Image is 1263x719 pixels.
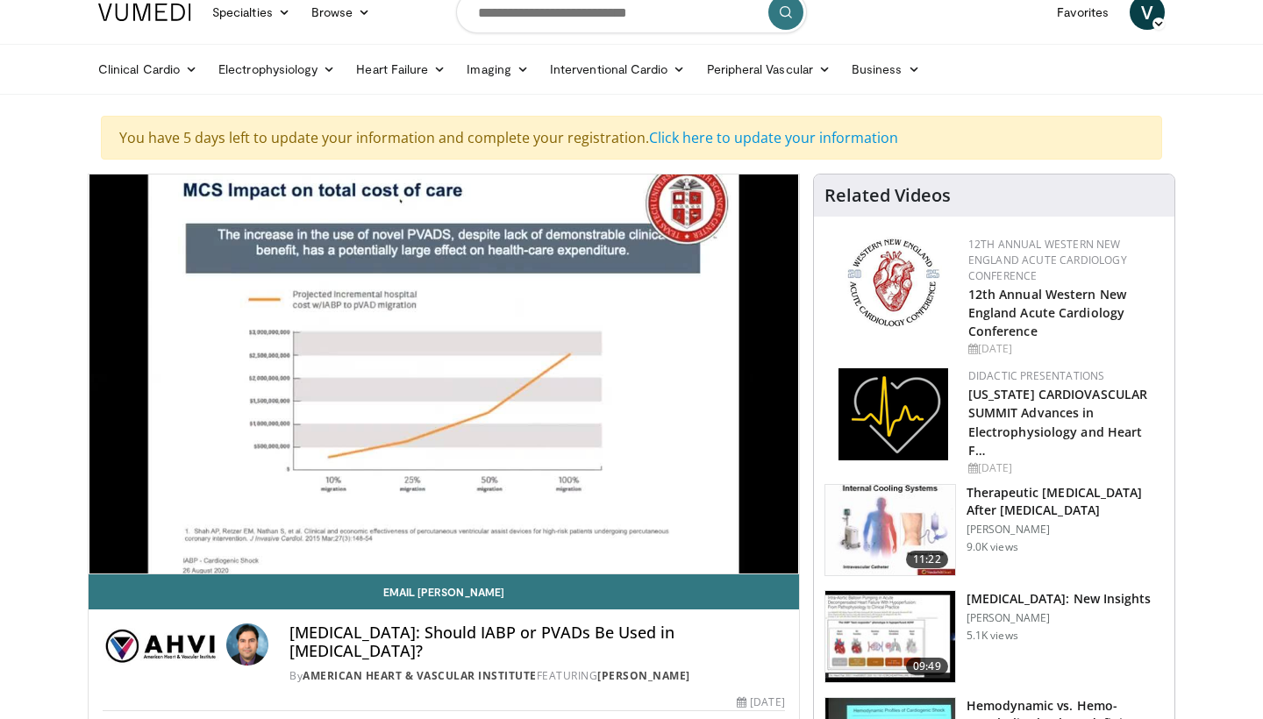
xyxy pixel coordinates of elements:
[208,52,346,87] a: Electrophysiology
[89,574,799,609] a: Email [PERSON_NAME]
[346,52,456,87] a: Heart Failure
[841,52,931,87] a: Business
[539,52,696,87] a: Interventional Cardio
[303,668,537,683] a: American Heart & Vascular Institute
[968,368,1160,384] div: Didactic Presentations
[967,540,1018,554] p: 9.0K views
[89,174,799,574] video-js: Video Player
[967,484,1164,519] h3: Therapeutic [MEDICAL_DATA] After [MEDICAL_DATA]
[696,52,841,87] a: Peripheral Vascular
[597,668,690,683] a: [PERSON_NAME]
[289,668,784,684] div: By FEATURING
[456,52,539,87] a: Imaging
[967,523,1164,537] p: [PERSON_NAME]
[967,590,1152,608] h3: [MEDICAL_DATA]: New Insights
[968,237,1127,283] a: 12th Annual Western New England Acute Cardiology Conference
[101,116,1162,160] div: You have 5 days left to update your information and complete your registration.
[824,590,1164,683] a: 09:49 [MEDICAL_DATA]: New Insights [PERSON_NAME] 5.1K views
[967,629,1018,643] p: 5.1K views
[824,185,951,206] h4: Related Videos
[968,286,1126,339] a: 12th Annual Western New England Acute Cardiology Conference
[967,611,1152,625] p: [PERSON_NAME]
[906,658,948,675] span: 09:49
[838,368,948,460] img: 1860aa7a-ba06-47e3-81a4-3dc728c2b4cf.png.150x105_q85_autocrop_double_scale_upscale_version-0.2.png
[289,623,784,661] h4: [MEDICAL_DATA]: Should IABP or PVADs Be Used in [MEDICAL_DATA]?
[825,591,955,682] img: 9075431d-0021-480f-941a-b0c30a1fd8ad.150x105_q85_crop-smart_upscale.jpg
[906,551,948,568] span: 11:22
[98,4,191,21] img: VuMedi Logo
[737,694,784,710] div: [DATE]
[968,341,1160,357] div: [DATE]
[825,485,955,576] img: 243698_0002_1.png.150x105_q85_crop-smart_upscale.jpg
[103,623,219,666] img: American Heart & Vascular Institute
[845,237,942,329] img: 0954f259-7907-4053-a817-32a96463ecc8.png.150x105_q85_autocrop_double_scale_upscale_version-0.2.png
[649,128,898,147] a: Click here to update your information
[968,460,1160,476] div: [DATE]
[968,386,1148,458] a: [US_STATE] CARDIOVASCULAR SUMMIT Advances in Electrophysiology and Heart F…
[88,52,208,87] a: Clinical Cardio
[824,484,1164,577] a: 11:22 Therapeutic [MEDICAL_DATA] After [MEDICAL_DATA] [PERSON_NAME] 9.0K views
[226,623,268,666] img: Avatar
